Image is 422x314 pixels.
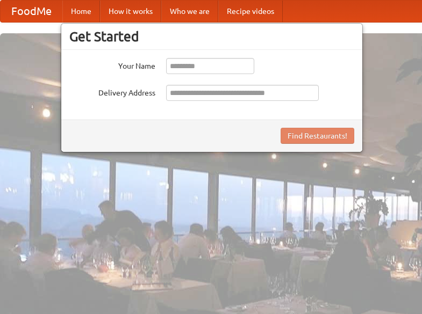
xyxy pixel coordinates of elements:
[281,128,354,144] button: Find Restaurants!
[100,1,161,22] a: How it works
[69,58,155,71] label: Your Name
[62,1,100,22] a: Home
[161,1,218,22] a: Who we are
[218,1,283,22] a: Recipe videos
[1,1,62,22] a: FoodMe
[69,85,155,98] label: Delivery Address
[69,28,354,45] h3: Get Started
